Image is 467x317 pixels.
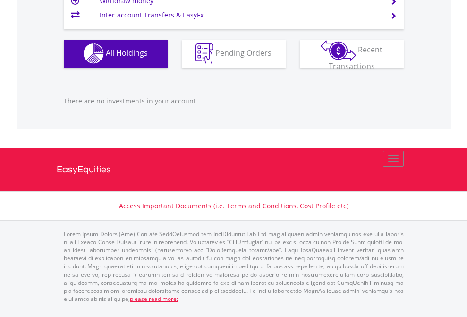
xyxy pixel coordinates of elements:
a: EasyEquities [57,148,411,191]
button: Recent Transactions [300,40,404,68]
span: Recent Transactions [329,44,383,71]
button: All Holdings [64,40,168,68]
a: Access Important Documents (i.e. Terms and Conditions, Cost Profile etc) [119,201,348,210]
img: transactions-zar-wht.png [321,40,356,61]
td: Inter-account Transfers & EasyFx [100,8,379,22]
p: There are no investments in your account. [64,96,404,106]
img: holdings-wht.png [84,43,104,64]
a: please read more: [130,295,178,303]
p: Lorem Ipsum Dolors (Ame) Con a/e SeddOeiusmod tem InciDiduntut Lab Etd mag aliquaen admin veniamq... [64,230,404,303]
span: Pending Orders [215,48,272,58]
img: pending_instructions-wht.png [195,43,213,64]
span: All Holdings [106,48,148,58]
button: Pending Orders [182,40,286,68]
